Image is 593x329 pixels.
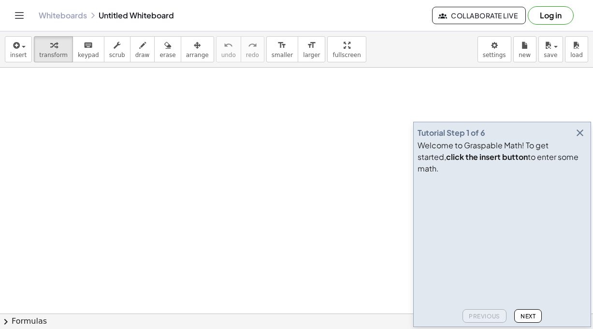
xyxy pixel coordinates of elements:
span: transform [39,52,68,58]
span: scrub [109,52,125,58]
span: load [570,52,583,58]
button: undoundo [216,36,241,62]
button: erase [154,36,181,62]
b: click the insert button [446,152,528,162]
a: Whiteboards [39,11,87,20]
span: keypad [78,52,99,58]
button: new [513,36,536,62]
span: smaller [272,52,293,58]
span: fullscreen [333,52,361,58]
button: arrange [181,36,214,62]
span: redo [246,52,259,58]
span: Collaborate Live [440,11,518,20]
button: keyboardkeypad [72,36,104,62]
span: draw [135,52,150,58]
div: Tutorial Step 1 of 6 [418,127,485,139]
span: settings [483,52,506,58]
i: format_size [307,40,316,51]
i: undo [224,40,233,51]
span: insert [10,52,27,58]
i: keyboard [84,40,93,51]
button: insert [5,36,32,62]
button: load [565,36,588,62]
button: format_sizelarger [298,36,325,62]
span: Next [521,313,535,320]
button: transform [34,36,73,62]
span: larger [303,52,320,58]
button: format_sizesmaller [266,36,298,62]
button: Log in [528,6,574,25]
button: settings [477,36,511,62]
button: scrub [104,36,130,62]
span: undo [221,52,236,58]
i: format_size [277,40,287,51]
button: redoredo [241,36,264,62]
i: redo [248,40,257,51]
button: save [538,36,563,62]
span: new [519,52,531,58]
button: Next [514,309,542,323]
span: erase [159,52,175,58]
button: Toggle navigation [12,8,27,23]
div: Welcome to Graspable Math! To get started, to enter some math. [418,140,587,174]
button: draw [130,36,155,62]
span: arrange [186,52,209,58]
button: fullscreen [327,36,366,62]
span: save [544,52,557,58]
button: Collaborate Live [432,7,526,24]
